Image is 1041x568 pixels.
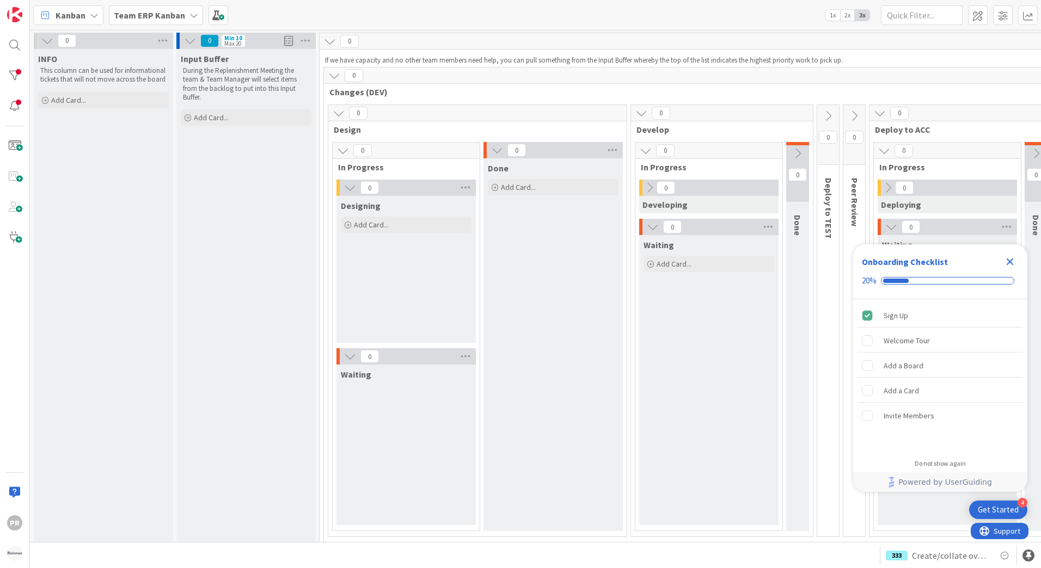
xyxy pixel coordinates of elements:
span: 0 [819,131,837,144]
div: Close Checklist [1001,253,1019,270]
div: Max 20 [224,41,241,46]
span: Done [488,163,509,174]
div: Get Started [978,504,1019,515]
b: Team ERP Kanban [114,10,185,21]
span: Add Card... [51,95,86,105]
span: Support [23,2,50,15]
span: 0 [657,181,675,194]
div: Add a Board is incomplete. [858,354,1023,378]
span: 0 [656,144,675,157]
span: In Progress [338,162,466,172]
span: Deploying [881,199,921,210]
span: Add Card... [194,113,229,122]
span: Develop [636,124,799,135]
div: PR [7,515,22,530]
span: 0 [353,144,372,157]
span: 0 [895,144,913,157]
a: Powered by UserGuiding [859,472,1022,492]
div: Checklist Container [853,244,1027,492]
span: Waiting [644,239,674,250]
span: 0 [895,181,914,194]
span: In Progress [641,162,769,172]
span: Designing [341,200,381,211]
div: Footer [853,472,1027,492]
span: 2x [840,10,855,21]
span: 0 [652,107,670,120]
span: 0 [360,350,379,363]
div: Checklist progress: 20% [862,276,1019,286]
span: In Progress [879,162,1007,172]
span: 3x [855,10,869,21]
span: 0 [507,144,526,157]
span: Developing [642,199,688,210]
span: Add Card... [657,259,691,269]
img: avatar [7,546,22,561]
img: Visit kanbanzone.com [7,7,22,22]
p: During the Replenishment Meeting the team & Team Manager will select items from the backlog to pu... [183,66,309,102]
div: 333 [886,551,908,560]
span: 0 [902,220,920,233]
div: Invite Members is incomplete. [858,404,1023,428]
span: Waiting [882,239,913,250]
span: 0 [349,107,368,120]
div: Open Get Started checklist, remaining modules: 4 [969,501,1027,519]
div: Checklist items [853,299,1027,452]
span: Input Buffer [181,53,229,64]
span: Deploy to TEST [823,178,834,239]
div: Do not show again [915,459,966,468]
span: 0 [663,220,682,233]
span: Powered by UserGuiding [898,476,992,489]
span: Create/collate overview of Facility applications [912,549,989,562]
div: Welcome Tour is incomplete. [858,329,1023,353]
span: 0 [345,69,363,82]
span: Peer Review [849,178,860,226]
div: Sign Up is complete. [858,304,1023,328]
span: 0 [890,107,909,120]
span: Deploy to ACC [875,124,1038,135]
div: Add a Board [884,359,923,372]
div: Welcome Tour [884,334,930,347]
span: Done [792,215,803,236]
span: 0 [845,131,864,144]
span: Kanban [56,9,85,22]
div: Sign Up [884,309,908,322]
span: INFO [38,53,57,64]
span: 0 [58,34,76,47]
div: Add a Card [884,384,919,397]
span: Design [334,124,613,135]
span: Waiting [341,369,371,380]
span: 0 [788,168,807,181]
span: 0 [360,181,379,194]
span: 0 [340,35,359,48]
div: Onboarding Checklist [862,255,948,268]
span: Add Card... [501,182,536,192]
p: This column can be used for informational tickets that will not move across the board [40,66,167,84]
div: Invite Members [884,409,934,422]
div: 4 [1018,498,1027,508]
span: Add Card... [354,220,389,230]
div: Add a Card is incomplete. [858,379,1023,403]
div: 20% [862,276,877,286]
div: Min 10 [224,35,242,41]
span: 1x [825,10,840,21]
span: 0 [200,34,219,47]
input: Quick Filter... [881,5,963,25]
